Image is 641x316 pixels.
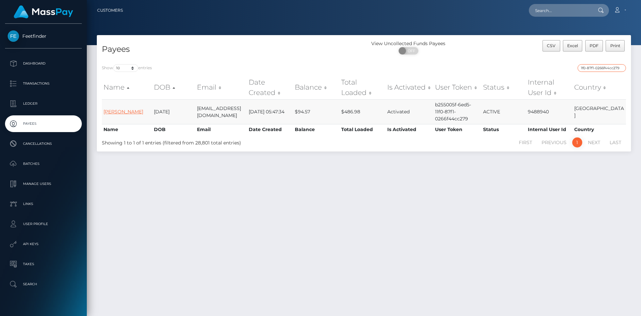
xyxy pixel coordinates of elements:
th: Country [573,124,626,135]
span: PDF [590,43,599,48]
button: Excel [563,40,583,51]
p: Links [8,199,79,209]
span: Excel [567,43,578,48]
td: b255005f-6ed5-11f0-87f1-0266f44cc279 [433,99,482,124]
div: View Uncollected Funds Payees [364,40,453,47]
td: Activated [386,99,433,124]
th: Is Activated [386,124,433,135]
p: Ledger [8,99,79,109]
p: Taxes [8,259,79,269]
a: Payees [5,115,82,132]
th: Date Created: activate to sort column ascending [247,76,293,99]
th: User Token [433,124,482,135]
td: [GEOGRAPHIC_DATA] [573,99,626,124]
a: Batches [5,155,82,172]
a: Customers [97,3,123,17]
th: DOB [152,124,195,135]
td: ACTIVE [481,99,526,124]
p: Manage Users [8,179,79,189]
td: $94.57 [293,99,340,124]
th: Internal User Id [526,124,572,135]
img: MassPay Logo [14,5,73,18]
h4: Payees [102,43,359,55]
p: Transactions [8,79,79,89]
th: Email: activate to sort column ascending [195,76,247,99]
input: Search... [529,4,592,17]
div: Showing 1 to 1 of 1 entries (filtered from 28,801 total entries) [102,137,314,146]
img: Feetfinder [8,30,19,42]
td: [EMAIL_ADDRESS][DOMAIN_NAME] [195,99,247,124]
a: [PERSON_NAME] [103,109,143,115]
span: Print [610,43,620,48]
a: Search [5,276,82,293]
button: PDF [585,40,603,51]
th: DOB: activate to sort column descending [152,76,195,99]
label: Show entries [102,64,152,72]
p: Cancellations [8,139,79,149]
a: User Profile [5,216,82,232]
th: Balance: activate to sort column ascending [293,76,340,99]
td: 9488940 [526,99,572,124]
span: Feetfinder [5,33,82,39]
th: Status: activate to sort column ascending [481,76,526,99]
p: Dashboard [8,59,79,69]
th: Country: activate to sort column ascending [573,76,626,99]
a: Taxes [5,256,82,273]
td: [DATE] 05:47:34 [247,99,293,124]
th: Date Created [247,124,293,135]
th: Is Activated: activate to sort column ascending [386,76,433,99]
th: Total Loaded [340,124,386,135]
td: [DATE] [152,99,195,124]
button: CSV [543,40,560,51]
input: Search transactions [578,64,626,72]
span: OFF [402,47,419,55]
a: Cancellations [5,135,82,152]
a: Manage Users [5,176,82,192]
p: User Profile [8,219,79,229]
a: Links [5,196,82,212]
th: Internal User Id: activate to sort column ascending [526,76,572,99]
td: $486.98 [340,99,386,124]
th: Total Loaded: activate to sort column ascending [340,76,386,99]
th: Name: activate to sort column ascending [102,76,152,99]
th: User Token: activate to sort column ascending [433,76,482,99]
p: Search [8,279,79,289]
p: Batches [8,159,79,169]
p: API Keys [8,239,79,249]
a: Transactions [5,75,82,92]
th: Email [195,124,247,135]
a: Dashboard [5,55,82,72]
th: Balance [293,124,340,135]
span: CSV [547,43,556,48]
select: Showentries [113,64,138,72]
button: Print [606,40,625,51]
a: API Keys [5,236,82,252]
a: 1 [572,137,582,147]
th: Status [481,124,526,135]
th: Name [102,124,152,135]
a: Ledger [5,95,82,112]
p: Payees [8,119,79,129]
